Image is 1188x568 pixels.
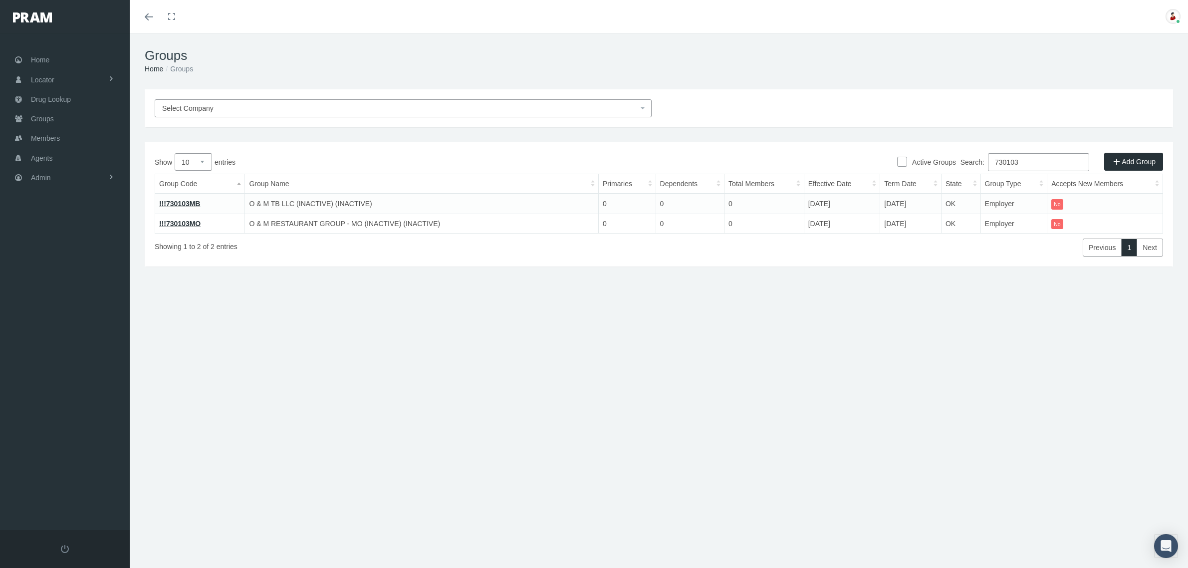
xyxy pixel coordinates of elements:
[1137,239,1163,257] a: Next
[31,129,60,148] span: Members
[1121,239,1137,257] a: 1
[980,214,1047,234] td: Employer
[941,174,980,194] th: State: activate to sort column ascending
[724,214,804,234] td: 0
[1051,199,1063,210] itemstyle: No
[155,174,245,194] th: Group Code: activate to sort column descending
[907,157,956,168] label: Active Groups
[1104,153,1163,171] a: Add Group
[31,109,54,128] span: Groups
[162,104,214,112] span: Select Company
[656,174,724,194] th: Dependents: activate to sort column ascending
[163,63,193,74] li: Groups
[598,214,656,234] td: 0
[159,220,201,228] a: !!!730103MO
[159,200,200,208] a: !!!730103MB
[145,65,163,73] a: Home
[724,174,804,194] th: Total Members: activate to sort column ascending
[175,153,212,171] select: Showentries
[656,194,724,214] td: 0
[880,174,942,194] th: Term Date: activate to sort column ascending
[245,174,598,194] th: Group Name: activate to sort column ascending
[13,12,52,22] img: PRAM_20_x_78.png
[980,194,1047,214] td: Employer
[31,70,54,89] span: Locator
[656,214,724,234] td: 0
[245,214,598,234] td: O & M RESTAURANT GROUP - MO (INACTIVE) (INACTIVE)
[31,90,71,109] span: Drug Lookup
[1166,9,1181,24] img: S_Profile_Picture_701.jpg
[598,194,656,214] td: 0
[598,174,656,194] th: Primaries: activate to sort column ascending
[1154,534,1178,558] div: Open Intercom Messenger
[941,194,980,214] td: OK
[1047,174,1163,194] th: Accepts New Members: activate to sort column ascending
[988,153,1089,171] input: Search:
[804,214,880,234] td: [DATE]
[941,214,980,234] td: OK
[1051,219,1063,230] itemstyle: No
[960,153,1089,171] label: Search:
[245,194,598,214] td: O & M TB LLC (INACTIVE) (INACTIVE)
[1083,239,1122,257] a: Previous
[31,149,53,168] span: Agents
[880,194,942,214] td: [DATE]
[155,153,659,171] label: Show entries
[31,50,49,69] span: Home
[724,194,804,214] td: 0
[880,214,942,234] td: [DATE]
[804,174,880,194] th: Effective Date: activate to sort column ascending
[145,48,1173,63] h1: Groups
[980,174,1047,194] th: Group Type: activate to sort column ascending
[804,194,880,214] td: [DATE]
[31,168,51,187] span: Admin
